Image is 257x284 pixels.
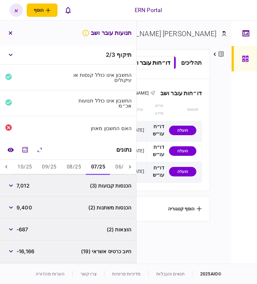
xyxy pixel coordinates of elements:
[17,182,30,189] span: 7,012
[168,206,202,211] button: הוסף קטגוריה
[169,126,196,135] div: הועלה
[146,99,166,121] th: פריט מידע
[107,29,216,39] div: [PERSON_NAME] [PERSON_NAME]
[192,271,221,277] div: © 2025 AIO
[107,226,131,233] span: הוצאות (2)
[71,72,132,83] div: החשבון אינו כולל קנסות או עיקולים
[169,167,196,176] div: הועלה
[27,3,57,17] button: פתח תפריט להוספת לקוח
[166,99,201,121] th: סטטוס
[149,123,164,138] div: דו״ח עו״ש
[116,147,132,153] div: נתונים
[19,144,31,155] button: מחשבון
[17,226,28,233] span: -687
[112,271,141,276] a: מדיניות פרטיות
[62,160,86,175] button: 08/25
[82,29,90,37] svg: איכות לא מספקת
[5,144,16,155] a: השוואה למסמך
[131,168,144,175] div: [DATE]
[181,58,202,67] div: תהליכים
[155,90,202,96] div: דו״חות עובר ושב
[86,160,110,175] button: 07/25
[71,126,132,131] div: האם החשבון מאוזן
[149,164,164,179] div: דו״ח עו״ש
[10,3,23,17] button: א
[135,6,162,14] div: ERN Portal
[81,248,131,255] span: חיוב כרטיס אשראי (19)
[34,144,45,155] button: הרחב\כווץ הכל
[131,148,144,154] div: [DATE]
[88,204,131,211] span: הכנסות משתנות (2)
[169,146,196,156] div: הועלה
[12,160,37,175] button: 10/25
[37,160,61,175] button: 09/25
[61,3,75,17] button: פתח רשימת התראות
[17,248,34,255] span: -16,166
[71,98,132,108] div: החשבון אינו כולל תנועות אכ״מ
[149,144,164,158] div: דו״ח עו״ש
[80,271,97,276] a: צרו קשר
[90,182,131,189] span: הכנסות קבועות (3)
[117,51,132,58] span: תיקוף
[17,204,32,211] span: 9,400
[82,29,132,37] h3: תנועות עובר ושב
[106,51,115,58] span: 2 / 3
[36,271,65,276] a: הערות מהדורה
[110,160,135,175] button: 06/25
[131,127,144,133] div: [DATE]
[156,271,185,276] a: תנאים והגבלות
